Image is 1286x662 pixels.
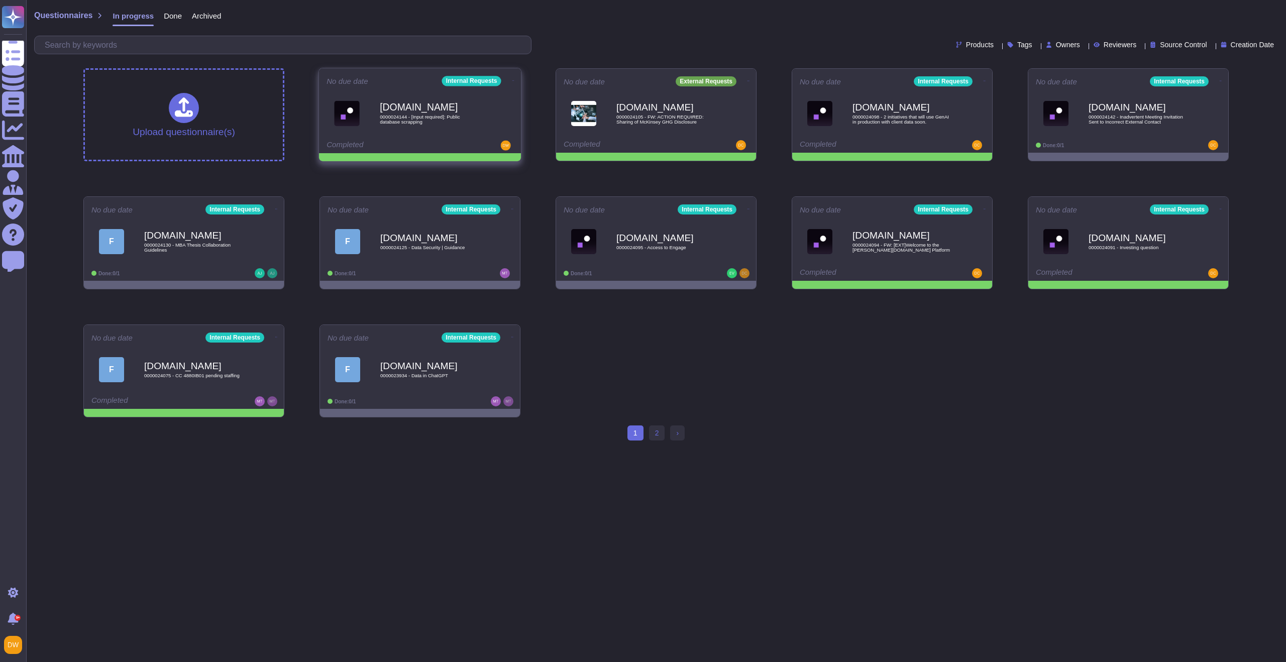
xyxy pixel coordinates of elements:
[1089,245,1189,250] span: 0000024091 - Investing question
[678,204,736,214] div: Internal Requests
[133,93,235,137] div: Upload questionnaire(s)
[380,102,481,112] b: [DOMAIN_NAME]
[676,76,736,86] div: External Requests
[564,206,605,213] span: No due date
[2,634,29,656] button: user
[972,268,982,278] img: user
[192,12,221,20] span: Archived
[380,361,481,371] b: [DOMAIN_NAME]
[327,141,451,151] div: Completed
[267,396,277,406] img: user
[616,115,717,124] span: 0000024105 - FW: ACTION REQUIRED: Sharing of McKinsey GHG Disclosure
[1089,233,1189,243] b: [DOMAIN_NAME]
[144,373,245,378] span: 0000024075 - CC 4880IB01 pending staffing
[144,243,245,252] span: 0000024130 - MBA Thesis Collaboration Guidelines
[15,615,21,621] div: 9+
[564,78,605,85] span: No due date
[807,229,832,254] img: Logo
[380,373,481,378] span: 0000023934 - Data in ChatGPT
[800,206,841,213] span: No due date
[1036,268,1159,278] div: Completed
[328,334,369,342] span: No due date
[627,425,644,440] span: 1
[571,101,596,126] img: Logo
[649,425,665,440] a: 2
[442,76,501,86] div: Internal Requests
[800,268,923,278] div: Completed
[164,12,182,20] span: Done
[1043,101,1068,126] img: Logo
[914,204,973,214] div: Internal Requests
[328,206,369,213] span: No due date
[255,396,265,406] img: user
[380,233,481,243] b: [DOMAIN_NAME]
[800,140,923,150] div: Completed
[334,100,360,126] img: Logo
[1150,76,1209,86] div: Internal Requests
[571,229,596,254] img: Logo
[1208,140,1218,150] img: user
[616,102,717,112] b: [DOMAIN_NAME]
[144,231,245,240] b: [DOMAIN_NAME]
[91,334,133,342] span: No due date
[966,41,994,48] span: Products
[1036,206,1077,213] span: No due date
[1231,41,1274,48] span: Creation Date
[501,141,511,151] img: user
[1056,41,1080,48] span: Owners
[91,206,133,213] span: No due date
[1017,41,1032,48] span: Tags
[914,76,973,86] div: Internal Requests
[972,140,982,150] img: user
[335,399,356,404] span: Done: 0/1
[335,271,356,276] span: Done: 0/1
[1089,102,1189,112] b: [DOMAIN_NAME]
[99,229,124,254] div: F
[205,204,264,214] div: Internal Requests
[380,115,481,124] span: 0000024144 - [Input required]: Public database scrapping
[616,233,717,243] b: [DOMAIN_NAME]
[616,245,717,250] span: 0000024095 - Access to Engage
[34,12,92,20] span: Questionnaires
[727,268,737,278] img: user
[327,77,368,85] span: No due date
[98,271,120,276] span: Done: 0/1
[442,333,500,343] div: Internal Requests
[113,12,154,20] span: In progress
[99,357,124,382] div: F
[91,396,215,406] div: Completed
[1150,204,1209,214] div: Internal Requests
[800,78,841,85] span: No due date
[1208,268,1218,278] img: user
[852,115,953,124] span: 0000024098 - 2 initiatives that will use GenAI in production with client data soon.
[4,636,22,654] img: user
[1036,78,1077,85] span: No due date
[491,396,501,406] img: user
[1104,41,1136,48] span: Reviewers
[442,204,500,214] div: Internal Requests
[807,101,832,126] img: Logo
[852,102,953,112] b: [DOMAIN_NAME]
[380,245,481,250] span: 0000024125 - Data Security | Guidance
[267,268,277,278] img: user
[255,268,265,278] img: user
[335,229,360,254] div: F
[564,140,687,150] div: Completed
[736,140,746,150] img: user
[571,271,592,276] span: Done: 0/1
[503,396,513,406] img: user
[1043,143,1064,148] span: Done: 0/1
[144,361,245,371] b: [DOMAIN_NAME]
[852,231,953,240] b: [DOMAIN_NAME]
[739,268,749,278] img: user
[852,243,953,252] span: 0000024094 - FW: [EXT]Welcome to the [PERSON_NAME][DOMAIN_NAME] Platform
[1043,229,1068,254] img: Logo
[205,333,264,343] div: Internal Requests
[500,268,510,278] img: user
[1160,41,1207,48] span: Source Control
[40,36,531,54] input: Search by keywords
[335,357,360,382] div: F
[676,429,679,437] span: ›
[1089,115,1189,124] span: 0000024142 - Inadvertent Meeting Invitation Sent to Incorrect External Contact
